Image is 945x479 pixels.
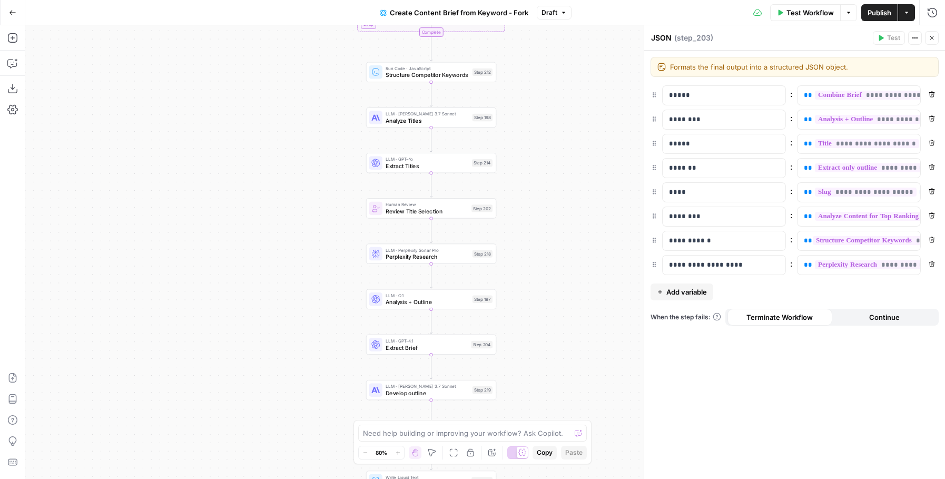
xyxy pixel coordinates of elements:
span: LLM · O1 [386,292,469,299]
textarea: JSON [651,33,672,43]
span: Extract Brief [386,344,468,352]
div: LLM · GPT-4.1Extract BriefStep 204 [366,335,496,355]
span: Copy [537,448,553,457]
button: Continue [832,309,937,326]
div: Step 219 [472,386,493,394]
span: Develop outline [386,389,469,397]
div: Step 202 [471,204,493,212]
span: Test [887,33,900,43]
span: Paste [565,448,583,457]
span: : [790,87,793,100]
g: Edge from step_89-iteration-end to step_212 [430,37,432,61]
g: Edge from step_202 to step_218 [430,219,432,243]
div: LLM · O1Analysis + OutlineStep 197 [366,289,496,309]
div: Human ReviewReview Title SelectionStep 202 [366,198,496,218]
span: Structure Competitor Keywords [386,71,469,79]
span: ( step_203 ) [674,33,713,43]
span: Terminate Workflow [746,312,813,322]
span: Continue [869,312,900,322]
button: Create Content Brief from Keyword - Fork [374,4,535,21]
button: Test Workflow [770,4,840,21]
g: Edge from step_197 to step_204 [430,309,432,334]
div: Step 214 [472,159,493,167]
div: Step 204 [471,341,493,348]
div: LLM · GPT-4oExtract TitlesStep 214 [366,153,496,173]
span: LLM · GPT-4.1 [386,337,468,344]
span: LLM · [PERSON_NAME] 3.7 Sonnet [386,383,469,390]
a: When the step fails: [651,312,721,322]
div: LLM · [PERSON_NAME] 3.7 SonnetAnalyze TitlesStep 198 [366,107,496,128]
span: : [790,112,793,124]
div: Run Code · JavaScriptStructure Competitor KeywordsStep 212 [366,62,496,82]
span: : [790,160,793,173]
div: Complete [366,27,496,37]
span: Add variable [666,287,707,297]
span: Analysis + Outline [386,298,469,306]
span: Test Workflow [786,7,834,18]
span: LLM · GPT-4o [386,156,468,163]
div: Step 197 [472,296,493,303]
div: LLM · [PERSON_NAME] 3.7 SonnetDevelop outlineStep 219 [366,380,496,400]
span: Analyze Titles [386,116,469,125]
g: Edge from step_214 to step_202 [430,173,432,197]
span: Run Code · JavaScript [386,65,469,72]
g: Edge from step_220 to step_205 [430,446,432,470]
span: Extract Titles [386,162,468,170]
div: Step 212 [472,69,493,76]
button: Copy [533,446,557,460]
span: Review Title Selection [386,207,468,216]
div: Step 218 [472,250,493,257]
span: : [790,209,793,221]
span: 80% [376,448,387,457]
span: LLM · Perplexity Sonar Pro [386,247,469,253]
button: Draft [537,6,572,19]
span: Publish [868,7,891,18]
g: Edge from step_198 to step_214 [430,128,432,152]
span: Human Review [386,201,468,208]
g: Edge from step_212 to step_198 [430,82,432,106]
span: Create Content Brief from Keyword - Fork [390,7,528,18]
button: Add variable [651,284,713,300]
button: Test [873,31,905,45]
button: Publish [861,4,898,21]
div: Complete [419,27,443,37]
span: LLM · [PERSON_NAME] 3.7 Sonnet [386,110,469,117]
g: Edge from step_218 to step_197 [430,264,432,288]
span: Draft [542,8,557,17]
g: Edge from step_204 to step_219 [430,355,432,379]
span: : [790,136,793,149]
span: : [790,233,793,246]
div: Step 198 [472,114,493,121]
g: Edge from step_219 to step_220 [430,400,432,424]
button: Paste [561,446,587,460]
textarea: Formats the final output into a structured JSON object. [670,62,932,72]
span: Perplexity Research [386,252,469,261]
span: : [790,184,793,197]
div: LLM · Perplexity Sonar ProPerplexity ResearchStep 218 [366,243,496,263]
span: : [790,257,793,270]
